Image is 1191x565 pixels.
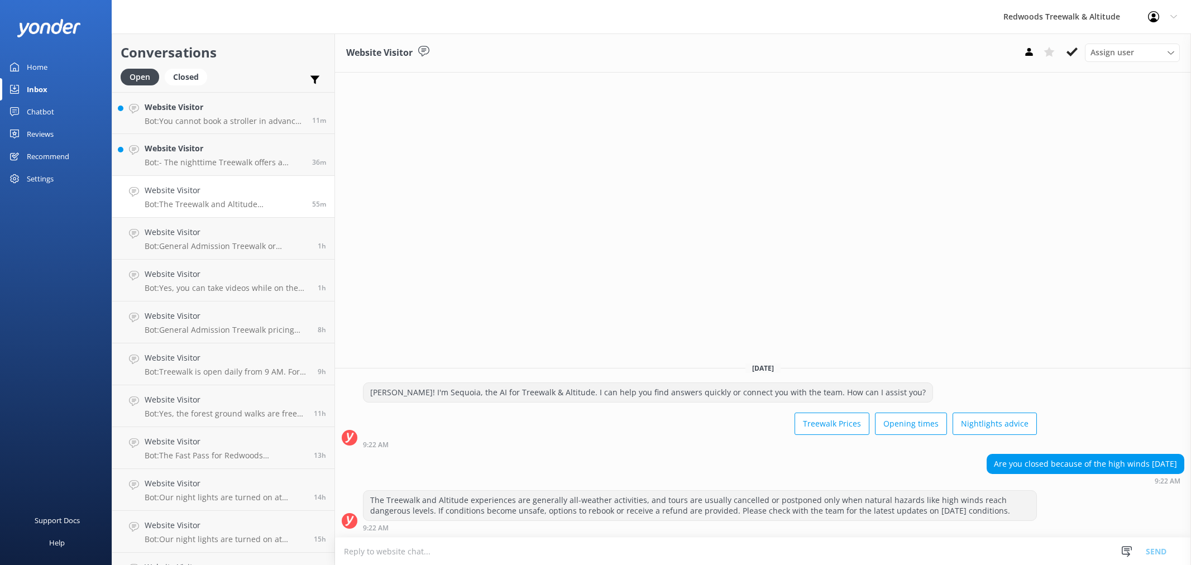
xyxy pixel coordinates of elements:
a: Website VisitorBot:Yes, the forest ground walks are free and accessible all year round. You can c... [112,385,334,427]
div: Open [121,69,159,85]
button: Treewalk Prices [795,413,869,435]
div: Help [49,532,65,554]
img: yonder-white-logo.png [17,19,81,37]
a: Website VisitorBot:General Admission Treewalk or Nightlights prices are: - Adult (16 yrs+): $42 p... [112,218,334,260]
a: Website VisitorBot:Treewalk is open daily from 9 AM. For last ticket sold times, please check our... [112,343,334,385]
p: Bot: Our night lights are turned on at sunset, and the night walk starts 20 minutes thereafter. W... [145,492,305,502]
p: Bot: You cannot book a stroller in advance for the Treewalk. Our custom-built strollers are avail... [145,116,304,126]
h4: Website Visitor [145,519,305,532]
h3: Website Visitor [346,46,413,60]
div: Recommend [27,145,69,167]
p: Bot: Our night lights are turned on at sunset, and the night walk starts 20 minutes thereafter. W... [145,534,305,544]
div: Support Docs [35,509,80,532]
p: Bot: Yes, you can take videos while on the zipline during the Altitude experience. Just make sure... [145,283,309,293]
div: The Treewalk and Altitude experiences are generally all-weather activities, and tours are usually... [363,491,1036,520]
span: Sep 14 2025 01:29am (UTC +12:00) Pacific/Auckland [318,325,326,334]
h4: Website Visitor [145,142,304,155]
strong: 9:22 AM [363,442,389,448]
a: Website VisitorBot:Our night lights are turned on at sunset, and the night walk starts 20 minutes... [112,511,334,553]
p: Bot: Yes, the forest ground walks are free and accessible all year round. You can confirm details... [145,409,305,419]
p: Bot: The Treewalk and Altitude experiences are generally all-weather activities, and tours are us... [145,199,304,209]
span: Sep 14 2025 09:22am (UTC +12:00) Pacific/Auckland [312,199,326,209]
p: Bot: General Admission Treewalk pricing starts at $42 for adults (16+ years) and $26 for children... [145,325,309,335]
button: Nightlights advice [953,413,1037,435]
h4: Website Visitor [145,101,304,113]
a: Website VisitorBot:Yes, you can take videos while on the zipline during the Altitude experience. ... [112,260,334,301]
h4: Website Visitor [145,184,304,197]
p: Bot: - The nighttime Treewalk offers a unique experience with the forest illuminated by nightligh... [145,157,304,167]
span: Sep 14 2025 09:13am (UTC +12:00) Pacific/Auckland [318,241,326,251]
div: Sep 14 2025 09:22am (UTC +12:00) Pacific/Auckland [363,524,1037,532]
p: Bot: General Admission Treewalk or Nightlights prices are: - Adult (16 yrs+): $42 per person - Ch... [145,241,309,251]
a: Open [121,70,165,83]
p: Bot: Treewalk is open daily from 9 AM. For last ticket sold times, please check our website FAQs ... [145,367,309,377]
a: Website VisitorBot:Our night lights are turned on at sunset, and the night walk starts 20 minutes... [112,469,334,511]
a: Website VisitorBot:General Admission Treewalk pricing starts at $42 for adults (16+ years) and $2... [112,301,334,343]
span: Sep 14 2025 09:00am (UTC +12:00) Pacific/Auckland [318,283,326,293]
div: Sep 14 2025 09:22am (UTC +12:00) Pacific/Auckland [987,477,1184,485]
div: Reviews [27,123,54,145]
div: Are you closed because of the high winds [DATE] [987,454,1184,473]
a: Website VisitorBot:You cannot book a stroller in advance for the Treewalk. Our custom-built strol... [112,92,334,134]
p: Bot: The Fast Pass for Redwoods Nightlights allows you to upgrade your tickets for quicker access... [145,451,305,461]
div: [PERSON_NAME]! I'm Sequoia, the AI for Treewalk & Altitude. I can help you find answers quickly o... [363,383,932,402]
div: Home [27,56,47,78]
span: Assign user [1090,46,1134,59]
span: Sep 14 2025 10:06am (UTC +12:00) Pacific/Auckland [312,116,326,125]
div: Chatbot [27,100,54,123]
div: Sep 14 2025 09:22am (UTC +12:00) Pacific/Auckland [363,440,1037,448]
button: Opening times [875,413,947,435]
a: Website VisitorBot:- The nighttime Treewalk offers a unique experience with the forest illuminate... [112,134,334,176]
div: Settings [27,167,54,190]
strong: 9:22 AM [363,525,389,532]
span: Sep 14 2025 09:41am (UTC +12:00) Pacific/Auckland [312,157,326,167]
a: Website VisitorBot:The Treewalk and Altitude experiences are generally all-weather activities, an... [112,176,334,218]
strong: 9:22 AM [1155,478,1180,485]
h4: Website Visitor [145,268,309,280]
h2: Conversations [121,42,326,63]
h4: Website Visitor [145,394,305,406]
span: Sep 14 2025 12:42am (UTC +12:00) Pacific/Auckland [318,367,326,376]
h4: Website Visitor [145,310,309,322]
div: Closed [165,69,207,85]
span: Sep 13 2025 09:15pm (UTC +12:00) Pacific/Auckland [314,451,326,460]
a: Website VisitorBot:The Fast Pass for Redwoods Nightlights allows you to upgrade your tickets for ... [112,427,334,469]
a: Closed [165,70,213,83]
span: Sep 13 2025 10:38pm (UTC +12:00) Pacific/Auckland [314,409,326,418]
h4: Website Visitor [145,226,309,238]
div: Inbox [27,78,47,100]
h4: Website Visitor [145,435,305,448]
h4: Website Visitor [145,477,305,490]
span: Sep 13 2025 07:42pm (UTC +12:00) Pacific/Auckland [314,492,326,502]
span: Sep 13 2025 06:47pm (UTC +12:00) Pacific/Auckland [314,534,326,544]
span: [DATE] [745,363,781,373]
h4: Website Visitor [145,352,309,364]
div: Assign User [1085,44,1180,61]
